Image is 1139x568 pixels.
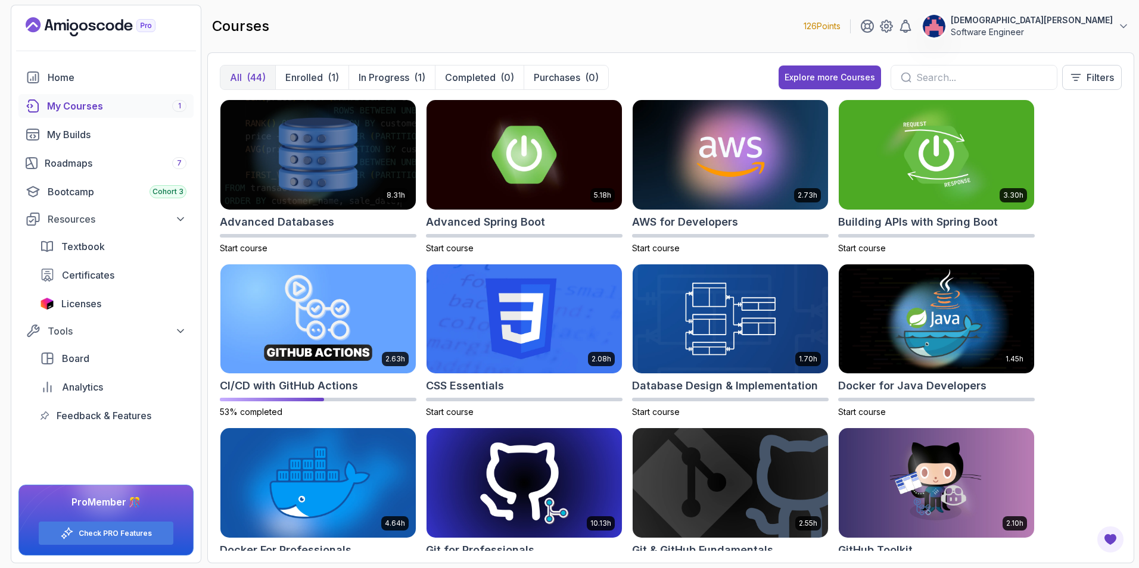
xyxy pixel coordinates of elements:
h2: Git for Professionals [426,542,534,558]
img: AWS for Developers card [633,100,828,210]
a: analytics [33,375,194,399]
a: bootcamp [18,180,194,204]
p: [DEMOGRAPHIC_DATA][PERSON_NAME] [951,14,1113,26]
div: (1) [414,70,425,85]
div: My Courses [47,99,186,113]
a: board [33,347,194,370]
h2: Docker for Java Developers [838,377,986,394]
span: 53% completed [220,407,282,417]
h2: CI/CD with GitHub Actions [220,377,358,394]
div: Home [48,70,186,85]
img: Advanced Databases card [220,100,416,210]
img: Docker for Java Developers card [839,264,1034,374]
h2: Advanced Spring Boot [426,214,545,230]
p: Completed [445,70,496,85]
button: Enrolled(1) [275,65,348,89]
span: Start course [426,407,474,417]
div: (44) [247,70,266,85]
img: jetbrains icon [40,298,54,310]
p: Software Engineer [951,26,1113,38]
div: Tools [48,324,186,338]
div: (1) [328,70,339,85]
a: courses [18,94,194,118]
img: CI/CD with GitHub Actions card [220,264,416,374]
img: GitHub Toolkit card [839,428,1034,538]
p: Enrolled [285,70,323,85]
p: 8.31h [387,191,405,200]
button: Explore more Courses [779,65,881,89]
span: 7 [177,158,182,168]
img: user profile image [923,15,945,38]
p: 4.64h [385,519,405,528]
h2: Advanced Databases [220,214,334,230]
span: Start course [838,243,886,253]
p: In Progress [359,70,409,85]
div: Bootcamp [48,185,186,199]
p: 3.30h [1003,191,1023,200]
p: 2.55h [799,519,817,528]
input: Search... [916,70,1047,85]
h2: AWS for Developers [632,214,738,230]
p: 2.08h [592,354,611,364]
h2: Database Design & Implementation [632,377,818,394]
button: In Progress(1) [348,65,435,89]
a: roadmaps [18,151,194,175]
p: 2.63h [385,354,405,364]
button: Tools [18,320,194,342]
button: Resources [18,208,194,230]
a: certificates [33,263,194,287]
button: Purchases(0) [524,65,608,89]
h2: courses [212,17,269,36]
span: Start course [426,243,474,253]
h2: Building APIs with Spring Boot [838,214,998,230]
a: CI/CD with GitHub Actions card2.63hCI/CD with GitHub Actions53% completed [220,264,416,419]
p: Filters [1087,70,1114,85]
a: licenses [33,292,194,316]
div: (0) [585,70,599,85]
img: Docker For Professionals card [220,428,416,538]
img: Advanced Spring Boot card [427,100,622,210]
span: Start course [220,243,267,253]
button: Open Feedback Button [1096,525,1125,554]
img: Building APIs with Spring Boot card [839,100,1034,210]
p: 1.70h [799,354,817,364]
a: home [18,65,194,89]
a: feedback [33,404,194,427]
a: builds [18,123,194,146]
h2: Docker For Professionals [220,542,351,558]
span: 1 [178,101,181,111]
p: 1.45h [1006,354,1023,364]
span: Feedback & Features [57,408,151,423]
span: Start course [632,407,680,417]
button: All(44) [220,65,275,89]
p: 5.18h [594,191,611,200]
span: Cohort 3 [153,187,183,196]
p: 10.13h [590,519,611,528]
p: All [230,70,242,85]
span: Start course [632,243,680,253]
img: Git & GitHub Fundamentals card [633,428,828,538]
p: 2.73h [798,191,817,200]
span: Licenses [61,297,101,311]
h2: CSS Essentials [426,377,504,394]
span: Analytics [62,380,103,394]
button: Completed(0) [435,65,524,89]
h2: Git & GitHub Fundamentals [632,542,773,558]
span: Start course [838,407,886,417]
div: Explore more Courses [785,71,875,83]
img: CSS Essentials card [427,264,622,374]
p: 2.10h [1006,519,1023,528]
button: Check PRO Features [38,521,174,545]
p: Purchases [534,70,580,85]
h2: GitHub Toolkit [838,542,913,558]
img: Database Design & Implementation card [633,264,828,374]
div: My Builds [47,127,186,142]
span: Certificates [62,268,114,282]
div: (0) [500,70,514,85]
div: Roadmaps [45,156,186,170]
img: Git for Professionals card [427,428,622,538]
button: user profile image[DEMOGRAPHIC_DATA][PERSON_NAME]Software Engineer [922,14,1129,38]
a: Check PRO Features [79,529,152,538]
a: textbook [33,235,194,258]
